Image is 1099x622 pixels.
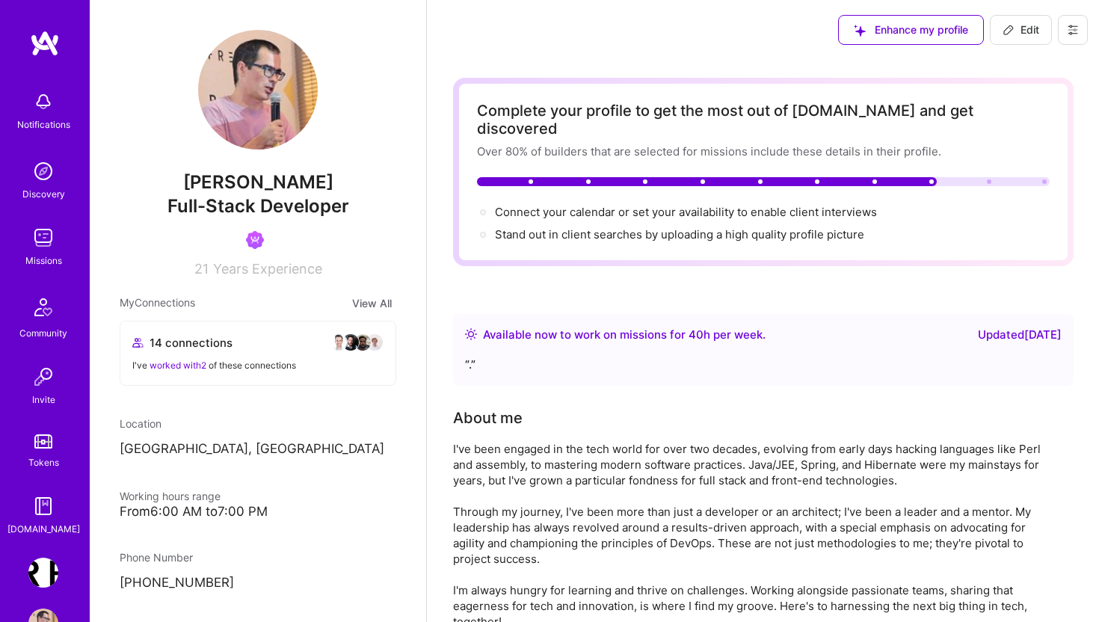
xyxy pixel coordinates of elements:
img: avatar [366,333,384,351]
span: Years Experience [213,261,322,277]
span: Enhance my profile [854,22,968,37]
span: Phone Number [120,551,193,564]
div: Discovery [22,186,65,202]
i: icon Collaborator [132,337,144,348]
button: Edit [990,15,1052,45]
div: I've of these connections [132,357,384,373]
button: Enhance my profile [838,15,984,45]
div: Stand out in client searches by uploading a high quality profile picture [495,227,864,242]
img: avatar [342,333,360,351]
p: [PHONE_NUMBER] [120,574,396,592]
span: 21 [194,261,209,277]
img: discovery [28,156,58,186]
div: Over 80% of builders that are selected for missions include these details in their profile. [477,144,1050,159]
span: 14 connections [150,335,233,351]
img: logo [30,30,60,57]
img: Availability [465,328,477,340]
p: [GEOGRAPHIC_DATA], [GEOGRAPHIC_DATA] [120,440,396,458]
span: Full-Stack Developer [167,195,349,217]
img: avatar [330,333,348,351]
div: Notifications [17,117,70,132]
div: “ . ” [465,356,1062,374]
div: Complete your profile to get the most out of [DOMAIN_NAME] and get discovered [477,102,1050,138]
div: Community [19,325,67,341]
button: 14 connectionsavataravataravataravatarI've worked with2 of these connections [120,321,396,386]
div: Tokens [28,455,59,470]
button: View All [348,295,396,312]
img: Terr.ai: Building an Innovative Real Estate Platform [28,558,58,588]
span: [PERSON_NAME] [120,171,396,194]
div: From 6:00 AM to 7:00 PM [120,504,396,520]
img: teamwork [28,223,58,253]
div: Available now to work on missions for h per week . [483,326,766,344]
img: User Avatar [198,30,318,150]
i: icon SuggestedTeams [854,25,866,37]
img: bell [28,87,58,117]
div: Invite [32,392,55,407]
span: Edit [1003,22,1039,37]
img: avatar [354,333,372,351]
div: About me [453,407,523,429]
img: tokens [34,434,52,449]
div: Missions [25,253,62,268]
span: worked with 2 [150,360,206,371]
span: 40 [689,327,704,342]
div: Updated [DATE] [978,326,1062,344]
span: My Connections [120,295,195,312]
img: Community [25,289,61,325]
a: Terr.ai: Building an Innovative Real Estate Platform [25,558,62,588]
span: Working hours range [120,490,221,502]
span: Connect your calendar or set your availability to enable client interviews [495,205,877,219]
div: [DOMAIN_NAME] [7,521,80,537]
img: Invite [28,362,58,392]
img: Been on Mission [246,231,264,249]
div: Location [120,416,396,431]
img: guide book [28,491,58,521]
